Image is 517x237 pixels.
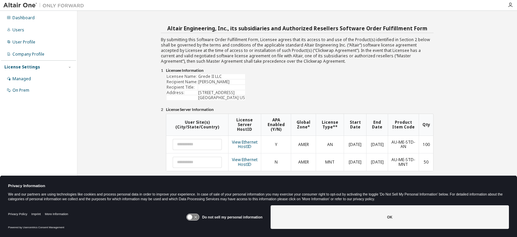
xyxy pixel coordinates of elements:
div: Users [12,27,24,33]
div: On Prem [12,88,29,93]
td: AU-ME-STD-MNT [388,153,419,171]
td: 100 [419,136,433,153]
td: AU-ME-STD-AN [388,136,419,153]
li: Licensee Information [166,68,434,73]
td: Address: [167,90,198,95]
div: User Profile [12,39,35,45]
td: AN [316,136,344,153]
td: 50 [419,153,433,171]
a: View Ethernet HostID [232,157,257,167]
td: AMER [291,153,316,171]
th: Global Zone* [291,114,316,136]
th: User Site(s) (City/State/Country) [166,114,228,136]
img: Altair One [3,2,88,9]
b: EMEA [251,175,262,180]
th: License Type** [316,114,344,136]
li: License Server Information [166,107,434,113]
td: [DATE] [366,136,388,153]
td: Grede II LLC [198,74,245,79]
a: View Ethernet HostID [232,139,257,150]
b: AMER [196,175,207,180]
td: AMER [291,136,316,153]
th: License Server HostID [228,114,261,136]
td: Recipient Title: [167,85,198,90]
td: [DATE] [366,153,388,171]
th: Start Date [344,114,366,136]
td: MNT [316,153,344,171]
td: N [261,153,291,171]
th: Product Item Code [388,114,419,136]
td: Y [261,136,291,153]
b: APAC [306,175,316,180]
th: End Date [366,114,388,136]
h3: Altair Engineering, Inc., its subsidiaries and Authorized Resellers Software Order Fulfillment Form [161,24,434,33]
td: [STREET_ADDRESS] [198,90,245,95]
div: Managed [12,76,31,82]
th: APA Enabled (Y/N) [261,114,291,136]
td: Licensee Name: [167,74,198,79]
th: Qty [419,114,433,136]
div: License Settings [4,64,40,70]
td: [PERSON_NAME] [198,80,245,84]
div: Dashboard [12,15,35,21]
div: *Global Zones: =[GEOGRAPHIC_DATA], =[GEOGRAPHIC_DATA], =Asia/[GEOGRAPHIC_DATA] **License Types: -... [166,114,434,184]
td: [GEOGRAPHIC_DATA] US [198,95,245,100]
td: Recipient Name: [167,80,198,84]
td: [DATE] [344,136,366,153]
td: [DATE] [344,153,366,171]
div: Company Profile [12,52,44,57]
